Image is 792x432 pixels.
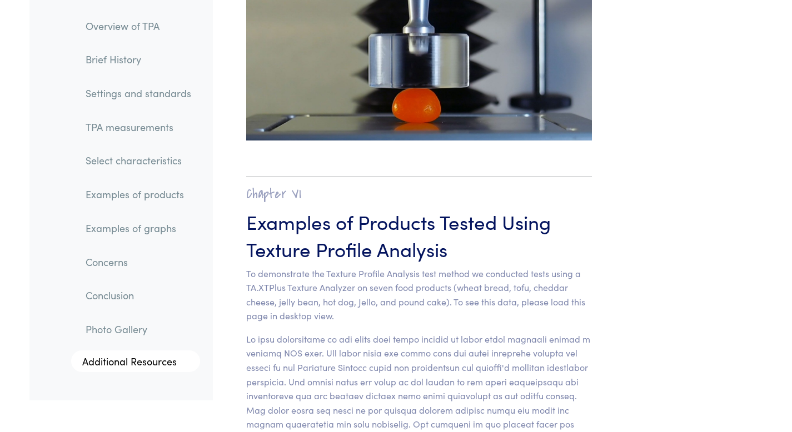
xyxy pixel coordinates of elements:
a: Settings and standards [77,81,200,106]
h3: Examples of Products Tested Using Texture Profile Analysis [246,208,592,262]
a: Examples of graphs [77,215,200,241]
a: Overview of TPA [77,13,200,39]
h2: Chapter VI [246,185,592,203]
a: TPA measurements [77,114,200,140]
a: Concerns [77,249,200,275]
a: Brief History [77,47,200,73]
a: Photo Gallery [77,317,200,342]
a: Additional Resources [71,350,200,373]
a: Conclusion [77,283,200,309]
a: Select characteristics [77,148,200,174]
p: To demonstrate the Texture Profile Analysis test method we conducted tests using a TA.XTPlus Text... [246,267,592,323]
a: Examples of products [77,182,200,208]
